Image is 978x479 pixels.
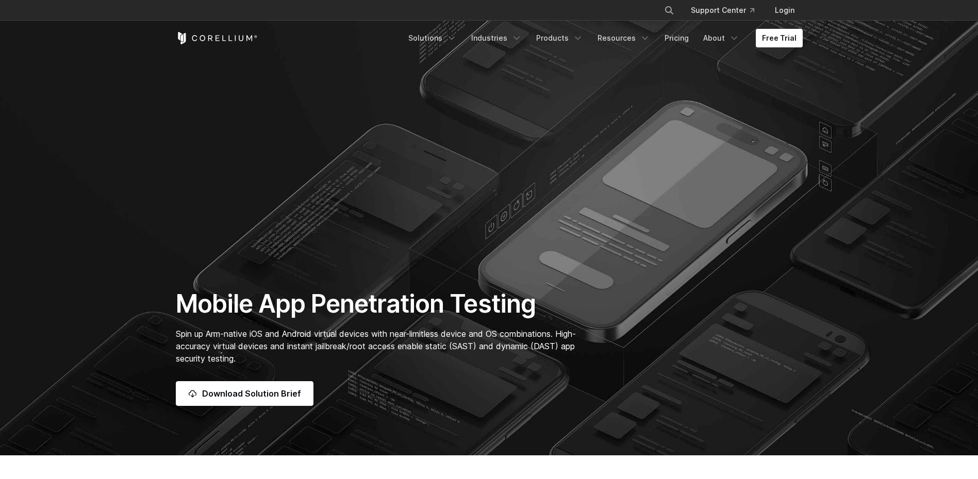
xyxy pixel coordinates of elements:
a: Download Solution Brief [176,381,313,406]
a: About [697,29,745,47]
a: Resources [591,29,656,47]
span: Spin up Arm-native iOS and Android virtual devices with near-limitless device and OS combinations... [176,329,576,364]
a: Industries [465,29,528,47]
button: Search [660,1,678,20]
a: Corellium Home [176,32,258,44]
div: Navigation Menu [402,29,803,47]
a: Login [767,1,803,20]
a: Solutions [402,29,463,47]
div: Navigation Menu [652,1,803,20]
a: Free Trial [756,29,803,47]
a: Products [530,29,589,47]
a: Support Center [683,1,762,20]
a: Pricing [658,29,695,47]
span: Download Solution Brief [202,387,301,400]
h1: Mobile App Penetration Testing [176,288,587,319]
